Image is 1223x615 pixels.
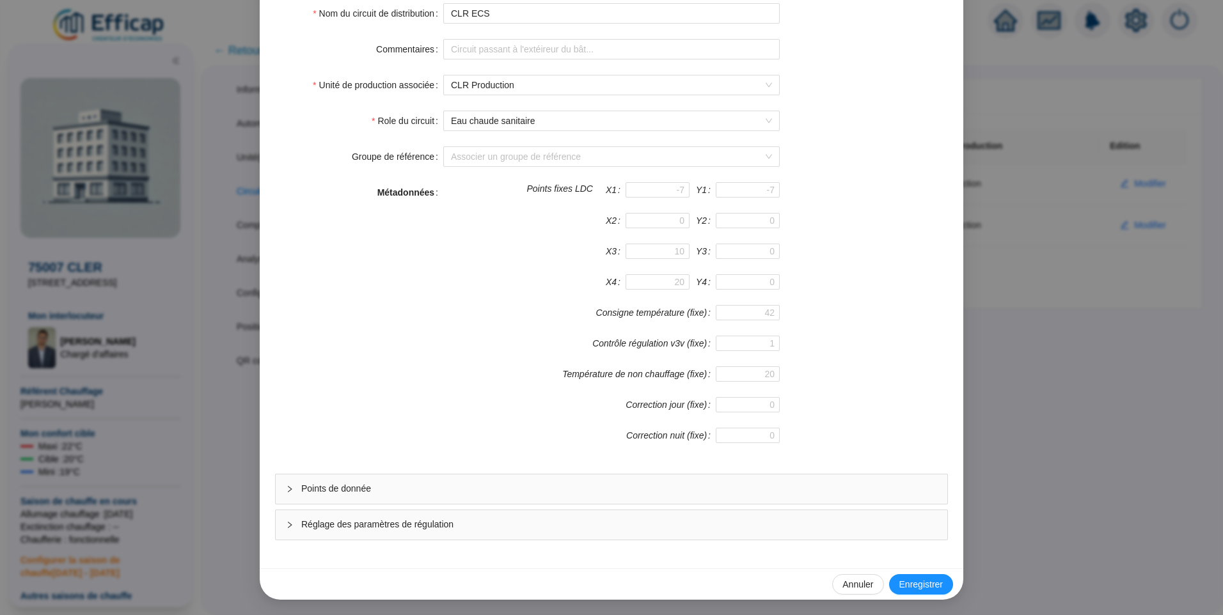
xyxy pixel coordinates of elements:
[606,274,626,290] label: X4
[716,182,780,198] input: Y1
[377,187,434,198] strong: Métadonnées
[451,75,772,95] span: CLR Production
[696,213,716,228] label: Y2
[606,213,626,228] label: X2
[696,182,716,198] label: Y1
[626,397,716,412] label: Correction jour (fixe)
[626,428,716,443] label: Correction nuit (fixe)
[596,305,716,320] label: Consigne température (fixe)
[899,578,943,591] span: Enregistrer
[443,3,780,24] input: Nom du circuit de distribution
[832,574,883,595] button: Annuler
[301,518,937,531] span: Réglage des paramètres de régulation
[286,521,294,529] span: collapsed
[626,274,690,290] input: X4
[352,146,443,167] label: Groupe de référence
[716,244,780,259] input: Y3
[592,336,716,351] label: Contrôle régulation v3v (fixe)
[443,39,780,59] input: Commentaires
[626,213,690,228] input: X2
[716,428,780,443] input: Correction nuit (fixe)
[606,182,626,198] label: X1
[526,182,592,213] div: Points fixes LDC
[696,244,716,259] label: Y3
[376,39,443,59] label: Commentaires
[626,182,690,198] input: X1
[313,3,443,24] label: Nom du circuit de distribution
[889,574,953,595] button: Enregistrer
[562,366,716,382] label: Température de non chauffage (fixe)
[696,274,716,290] label: Y4
[626,244,690,259] input: X3
[716,274,780,290] input: Y4
[276,510,947,540] div: Réglage des paramètres de régulation
[313,75,443,95] label: Unité de production associée
[451,111,772,130] span: Eau chaude sanitaire
[842,578,873,591] span: Annuler
[276,474,947,504] div: Points de donnée
[716,397,780,412] input: Correction jour (fixe)
[286,485,294,493] span: collapsed
[301,482,937,495] span: Points de donnée
[716,305,780,320] input: Consigne température (fixe)
[606,244,626,259] label: X3
[716,336,780,351] input: Contrôle régulation v3v (fixe)
[716,213,780,228] input: Y2
[716,366,780,382] input: Température de non chauffage (fixe)
[372,111,443,131] label: Role du circuit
